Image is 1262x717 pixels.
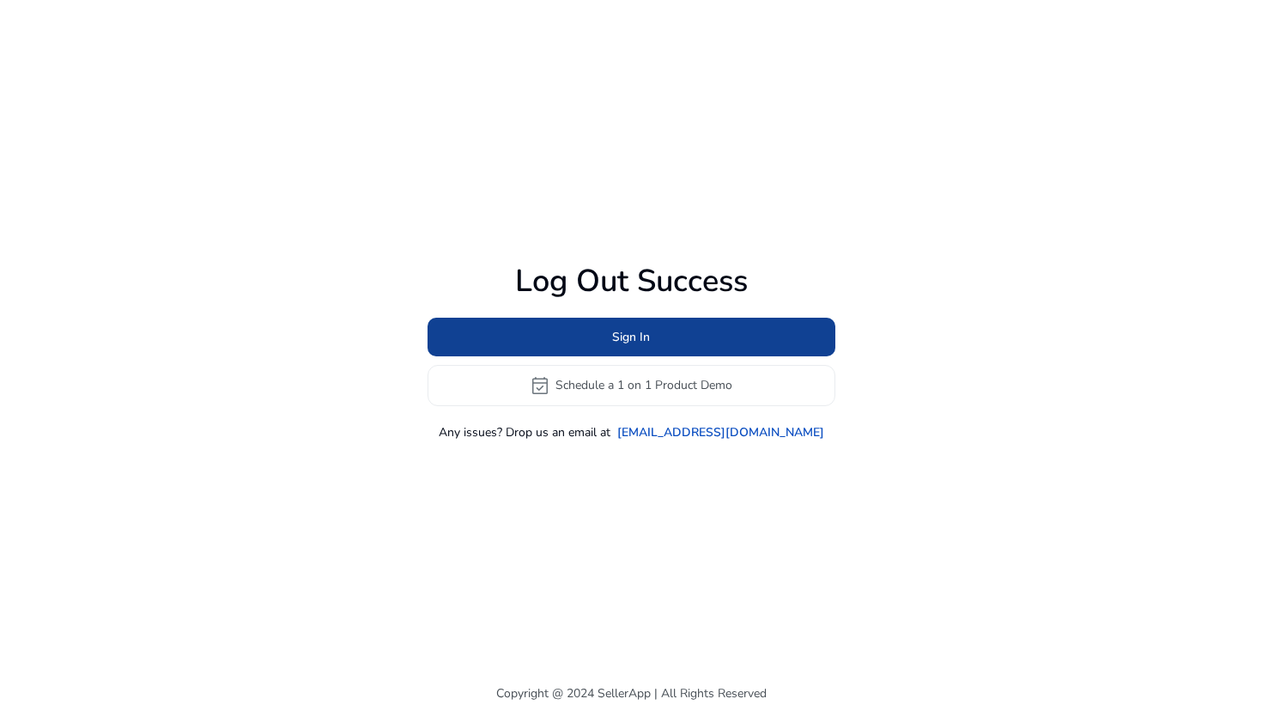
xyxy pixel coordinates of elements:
[612,328,650,346] span: Sign In
[530,375,550,396] span: event_available
[428,263,835,300] h1: Log Out Success
[428,318,835,356] button: Sign In
[617,423,824,441] a: [EMAIL_ADDRESS][DOMAIN_NAME]
[439,423,610,441] p: Any issues? Drop us an email at
[428,365,835,406] button: event_availableSchedule a 1 on 1 Product Demo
